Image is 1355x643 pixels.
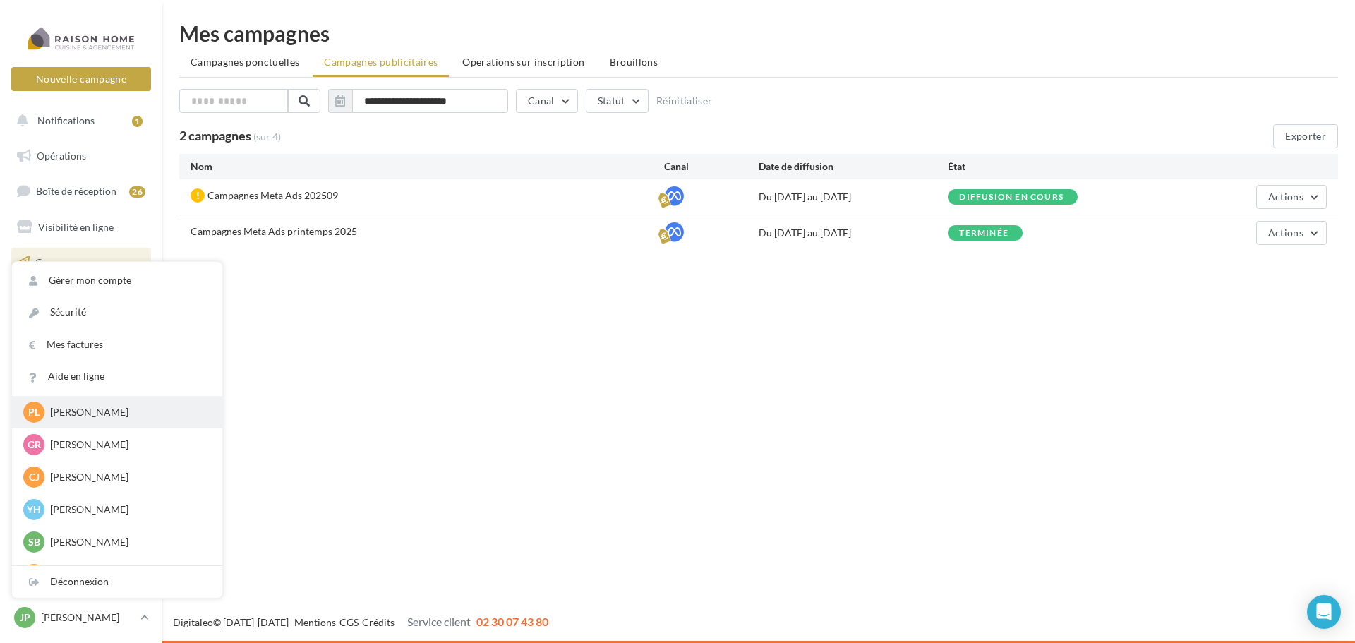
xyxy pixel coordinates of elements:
[1273,124,1338,148] button: Exporter
[20,611,30,625] span: JP
[191,56,299,68] span: Campagnes ponctuelles
[407,615,471,628] span: Service client
[29,470,40,484] span: CJ
[253,131,281,143] span: (sur 4)
[586,89,649,113] button: Statut
[462,56,584,68] span: Operations sur inscription
[41,611,135,625] p: [PERSON_NAME]
[129,186,145,198] div: 26
[294,616,336,628] a: Mentions
[179,23,1338,44] div: Mes campagnes
[759,190,948,204] div: Du [DATE] au [DATE]
[948,160,1137,174] div: État
[37,150,86,162] span: Opérations
[11,604,151,631] a: JP [PERSON_NAME]
[1256,221,1327,245] button: Actions
[12,265,222,296] a: Gérer mon compte
[8,106,148,136] button: Notifications 1
[173,616,213,628] a: Digitaleo
[8,318,154,347] a: Médiathèque
[191,160,664,174] div: Nom
[50,470,205,484] p: [PERSON_NAME]
[11,67,151,91] button: Nouvelle campagne
[50,503,205,517] p: [PERSON_NAME]
[12,361,222,392] a: Aide en ligne
[35,256,86,268] span: Campagnes
[28,438,41,452] span: Gr
[173,616,548,628] span: © [DATE]-[DATE] - - -
[610,56,658,68] span: Brouillons
[8,353,154,383] a: Calendrier
[959,229,1008,238] div: terminée
[759,160,948,174] div: Date de diffusion
[656,95,713,107] button: Réinitialiser
[664,160,759,174] div: Canal
[339,616,359,628] a: CGS
[179,128,251,143] span: 2 campagnes
[12,329,222,361] a: Mes factures
[959,193,1064,202] div: Diffusion en cours
[12,296,222,328] a: Sécurité
[8,248,154,277] a: Campagnes
[12,566,222,598] div: Déconnexion
[476,615,548,628] span: 02 30 07 43 80
[1307,595,1341,629] div: Open Intercom Messenger
[37,114,95,126] span: Notifications
[50,405,205,419] p: [PERSON_NAME]
[516,89,578,113] button: Canal
[36,185,116,197] span: Boîte de réception
[28,535,40,549] span: Sb
[8,212,154,242] a: Visibilité en ligne
[362,616,395,628] a: Crédits
[132,116,143,127] div: 1
[191,225,357,237] span: Campagnes Meta Ads printemps 2025
[50,438,205,452] p: [PERSON_NAME]
[759,226,948,240] div: Du [DATE] au [DATE]
[1268,191,1303,203] span: Actions
[1268,227,1303,239] span: Actions
[1256,185,1327,209] button: Actions
[28,405,40,419] span: PL
[38,221,114,233] span: Visibilité en ligne
[8,176,154,206] a: Boîte de réception26
[27,503,41,517] span: YH
[207,189,338,201] span: Campagnes Meta Ads 202509
[8,282,154,312] a: Contacts
[8,141,154,171] a: Opérations
[50,535,205,549] p: [PERSON_NAME]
